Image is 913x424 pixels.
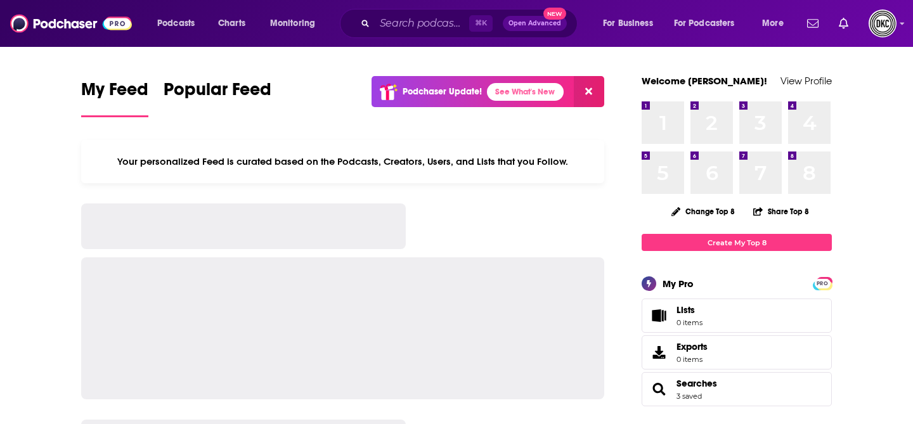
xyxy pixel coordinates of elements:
a: Popular Feed [164,79,271,117]
a: Searches [646,380,671,398]
a: My Feed [81,79,148,117]
a: Exports [642,335,832,369]
span: Podcasts [157,15,195,32]
a: Show notifications dropdown [802,13,824,34]
button: Change Top 8 [664,203,742,219]
a: Charts [210,13,253,34]
span: PRO [815,279,830,288]
div: My Pro [663,278,694,290]
span: Lists [677,304,695,316]
span: Monitoring [270,15,315,32]
span: New [543,8,566,20]
span: 0 items [677,355,708,364]
span: Exports [677,341,708,352]
a: Welcome [PERSON_NAME]! [642,75,767,87]
button: open menu [753,13,800,34]
button: open menu [148,13,211,34]
button: open menu [666,13,753,34]
div: Search podcasts, credits, & more... [352,9,590,38]
input: Search podcasts, credits, & more... [375,13,469,34]
a: Searches [677,378,717,389]
span: 0 items [677,318,703,327]
button: Show profile menu [869,10,897,37]
span: Logged in as DKCMediatech [869,10,897,37]
span: Exports [646,344,671,361]
span: Lists [646,307,671,324]
button: Open AdvancedNew [503,16,567,31]
span: Lists [677,304,703,316]
a: View Profile [780,75,832,87]
span: Open Advanced [508,20,561,27]
span: More [762,15,784,32]
a: Create My Top 8 [642,234,832,251]
a: PRO [815,278,830,288]
span: My Feed [81,79,148,108]
span: For Business [603,15,653,32]
img: User Profile [869,10,897,37]
span: Popular Feed [164,79,271,108]
a: 3 saved [677,392,702,401]
p: Podchaser Update! [403,86,482,97]
div: Your personalized Feed is curated based on the Podcasts, Creators, Users, and Lists that you Follow. [81,140,604,183]
a: See What's New [487,83,564,101]
button: open menu [594,13,669,34]
a: Lists [642,299,832,333]
span: Charts [218,15,245,32]
span: For Podcasters [674,15,735,32]
button: Share Top 8 [753,199,810,224]
span: Searches [642,372,832,406]
span: ⌘ K [469,15,493,32]
button: open menu [261,13,332,34]
a: Show notifications dropdown [834,13,853,34]
img: Podchaser - Follow, Share and Rate Podcasts [10,11,132,35]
